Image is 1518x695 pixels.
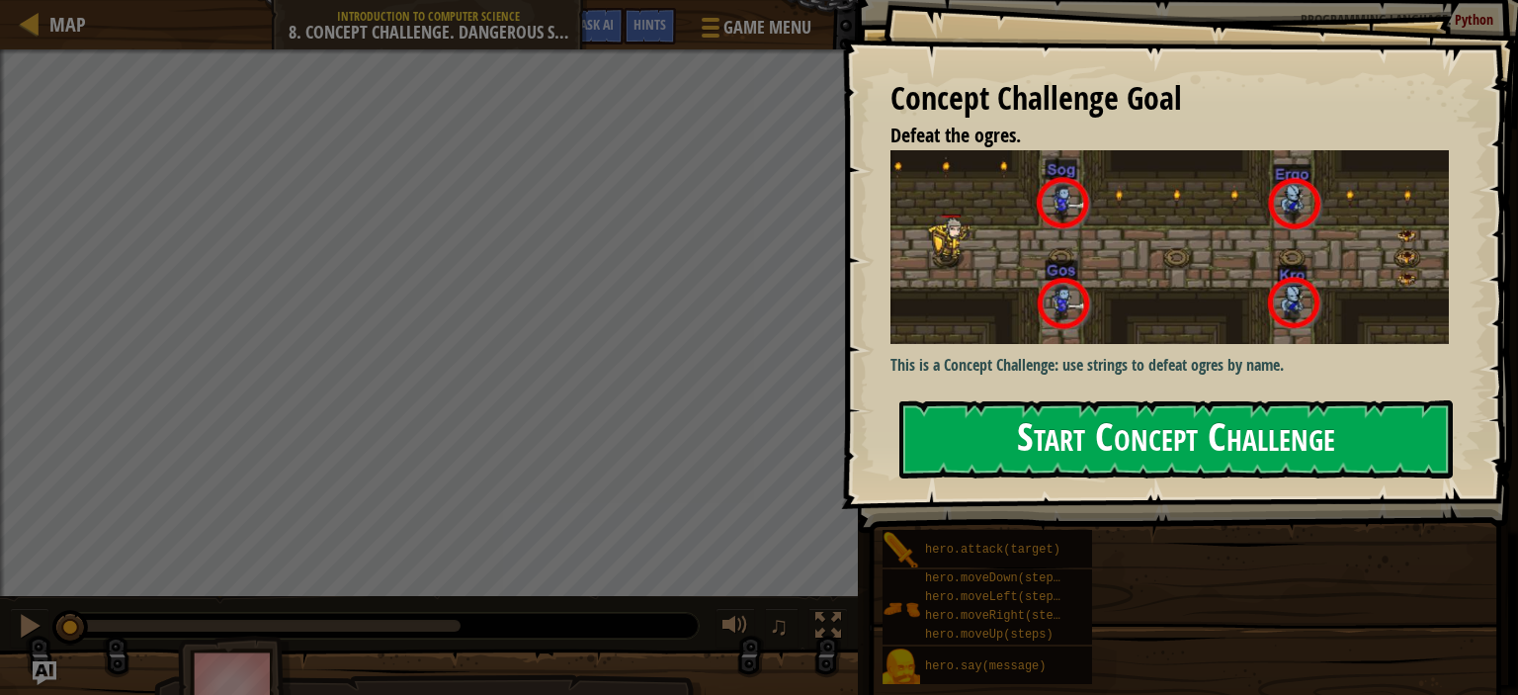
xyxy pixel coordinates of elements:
[49,11,86,38] span: Map
[890,76,1449,122] div: Concept Challenge Goal
[633,15,666,34] span: Hints
[716,608,755,649] button: Adjust volume
[765,608,799,649] button: ♫
[925,609,1074,623] span: hero.moveRight(steps)
[925,628,1054,642] span: hero.moveUp(steps)
[580,15,614,34] span: Ask AI
[890,150,1464,345] img: Dangerous steps new
[40,11,86,38] a: Map
[883,590,920,628] img: portrait.png
[883,532,920,569] img: portrait.png
[33,661,56,685] button: Ask AI
[808,608,848,649] button: Toggle fullscreen
[723,15,811,41] span: Game Menu
[925,571,1067,585] span: hero.moveDown(steps)
[899,400,1453,478] button: Start Concept Challenge
[925,590,1067,604] span: hero.moveLeft(steps)
[570,8,624,44] button: Ask AI
[10,608,49,649] button: Ctrl + P: Pause
[769,611,789,641] span: ♫
[890,122,1021,148] span: Defeat the ogres.
[925,659,1046,673] span: hero.say(message)
[890,354,1464,377] p: This is a Concept Challenge: use strings to defeat ogres by name.
[925,543,1060,557] span: hero.attack(target)
[866,122,1444,150] li: Defeat the ogres.
[686,8,823,54] button: Game Menu
[883,649,920,686] img: portrait.png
